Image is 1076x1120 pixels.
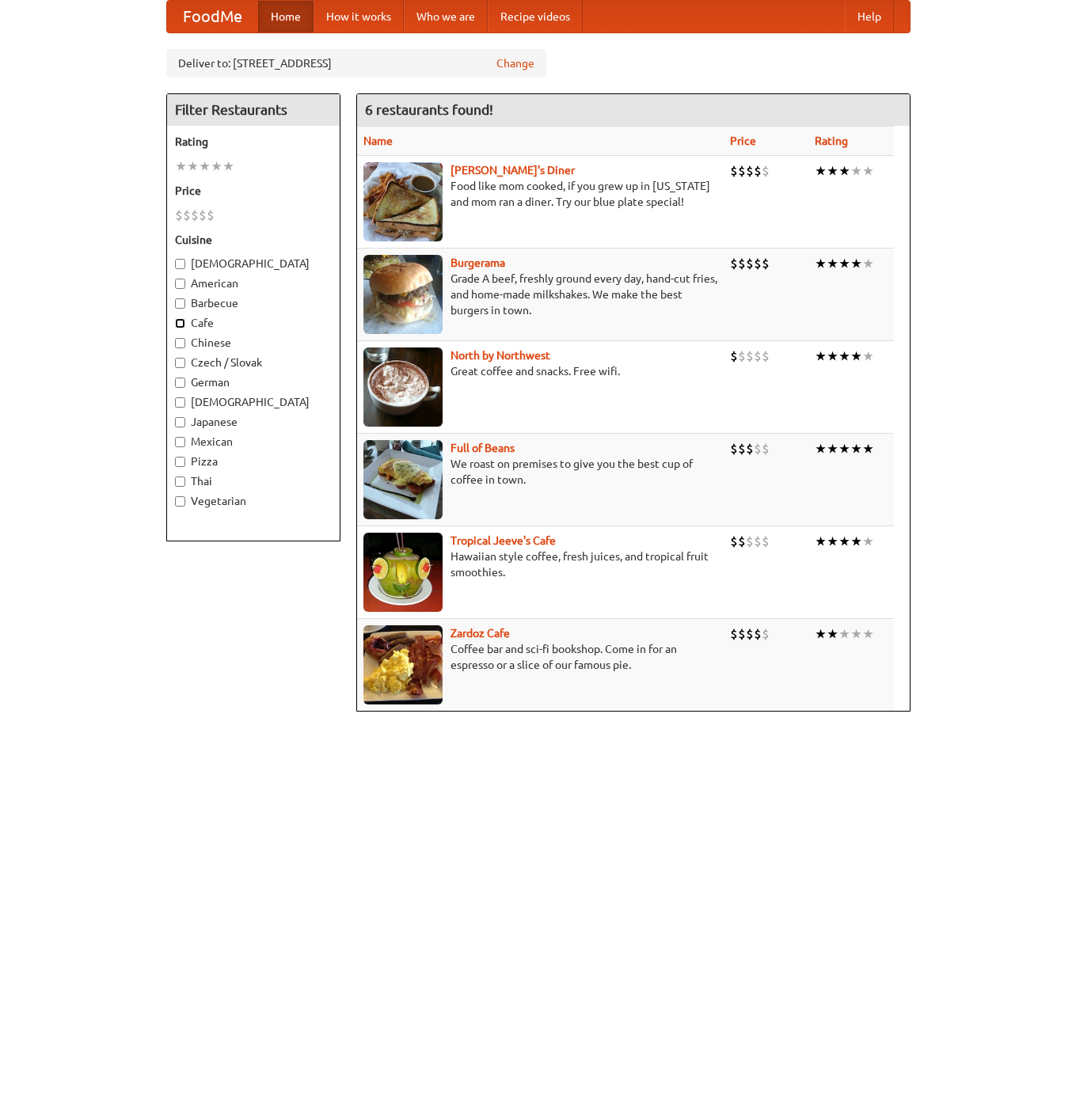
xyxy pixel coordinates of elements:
[815,533,827,550] li: ★
[730,347,738,365] li: $
[827,162,838,180] li: ★
[838,255,850,272] li: ★
[827,440,838,457] li: ★
[363,347,443,427] img: north.jpg
[363,363,717,379] p: Great coffee and snacks. Free wifi.
[363,440,443,519] img: beans.jpg
[738,347,746,365] li: $
[365,102,493,117] ng-pluralize: 6 restaurants found!
[175,158,187,175] li: ★
[845,1,894,32] a: Help
[862,440,874,457] li: ★
[746,162,754,180] li: $
[762,162,770,180] li: $
[175,183,332,199] h5: Price
[730,255,738,272] li: $
[838,162,850,180] li: ★
[730,625,738,643] li: $
[175,335,332,351] label: Chinese
[175,256,332,271] label: [DEMOGRAPHIC_DATA]
[730,162,738,180] li: $
[827,625,838,643] li: ★
[167,94,340,126] h4: Filter Restaurants
[815,255,827,272] li: ★
[166,49,546,78] div: Deliver to: [STREET_ADDRESS]
[746,255,754,272] li: $
[175,397,185,408] input: [DEMOGRAPHIC_DATA]
[815,440,827,457] li: ★
[850,533,862,550] li: ★
[175,134,332,150] h5: Rating
[175,338,185,348] input: Chinese
[738,625,746,643] li: $
[175,378,185,388] input: German
[211,158,222,175] li: ★
[175,295,332,311] label: Barbecue
[175,259,185,269] input: [DEMOGRAPHIC_DATA]
[175,493,332,509] label: Vegetarian
[175,457,185,467] input: Pizza
[175,318,185,328] input: Cafe
[762,347,770,365] li: $
[175,454,332,469] label: Pizza
[404,1,488,32] a: Who we are
[175,414,332,430] label: Japanese
[451,164,575,177] a: [PERSON_NAME]'s Diner
[222,158,234,175] li: ★
[838,440,850,457] li: ★
[451,256,505,269] b: Burgerama
[754,162,762,180] li: $
[175,417,185,427] input: Japanese
[175,279,185,289] input: American
[451,349,550,362] a: North by Northwest
[827,255,838,272] li: ★
[838,347,850,365] li: ★
[175,275,332,291] label: American
[730,135,756,147] a: Price
[175,394,332,410] label: [DEMOGRAPHIC_DATA]
[167,1,258,32] a: FoodMe
[850,255,862,272] li: ★
[175,232,332,248] h5: Cuisine
[363,178,717,210] p: Food like mom cooked, if you grew up in [US_STATE] and mom ran a diner. Try our blue plate special!
[815,135,848,147] a: Rating
[363,162,443,241] img: sallys.jpg
[363,533,443,612] img: jeeves.jpg
[175,315,332,331] label: Cafe
[175,496,185,507] input: Vegetarian
[363,255,443,334] img: burgerama.jpg
[738,533,746,550] li: $
[314,1,404,32] a: How it works
[754,347,762,365] li: $
[754,533,762,550] li: $
[496,55,534,71] a: Change
[183,207,191,224] li: $
[451,627,510,640] a: Zardoz Cafe
[363,456,717,488] p: We roast on premises to give you the best cup of coffee in town.
[738,162,746,180] li: $
[754,440,762,457] li: $
[838,625,850,643] li: ★
[754,255,762,272] li: $
[862,625,874,643] li: ★
[862,255,874,272] li: ★
[815,347,827,365] li: ★
[191,207,199,224] li: $
[746,440,754,457] li: $
[363,549,717,580] p: Hawaiian style coffee, fresh juices, and tropical fruit smoothies.
[862,162,874,180] li: ★
[451,534,556,547] b: Tropical Jeeve's Cafe
[199,207,207,224] li: $
[451,442,515,454] a: Full of Beans
[862,533,874,550] li: ★
[187,158,199,175] li: ★
[175,437,185,447] input: Mexican
[746,625,754,643] li: $
[730,533,738,550] li: $
[175,434,332,450] label: Mexican
[363,625,443,704] img: zardoz.jpg
[850,440,862,457] li: ★
[175,298,185,309] input: Barbecue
